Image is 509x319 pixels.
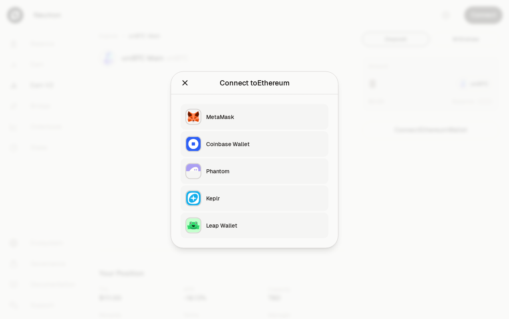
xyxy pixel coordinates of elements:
[186,164,201,178] img: Phantom
[220,77,290,88] div: Connect to Ethereum
[206,113,324,121] div: MetaMask
[181,104,328,129] button: MetaMaskMetaMask
[186,137,201,151] img: Coinbase Wallet
[186,109,201,124] img: MetaMask
[206,194,324,202] div: Keplr
[181,131,328,157] button: Coinbase WalletCoinbase Wallet
[186,191,201,205] img: Keplr
[181,185,328,211] button: KeplrKeplr
[186,218,201,232] img: Leap Wallet
[206,221,324,229] div: Leap Wallet
[181,158,328,184] button: PhantomPhantom
[181,212,328,238] button: Leap WalletLeap Wallet
[206,140,324,148] div: Coinbase Wallet
[181,77,189,88] button: Close
[206,167,324,175] div: Phantom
